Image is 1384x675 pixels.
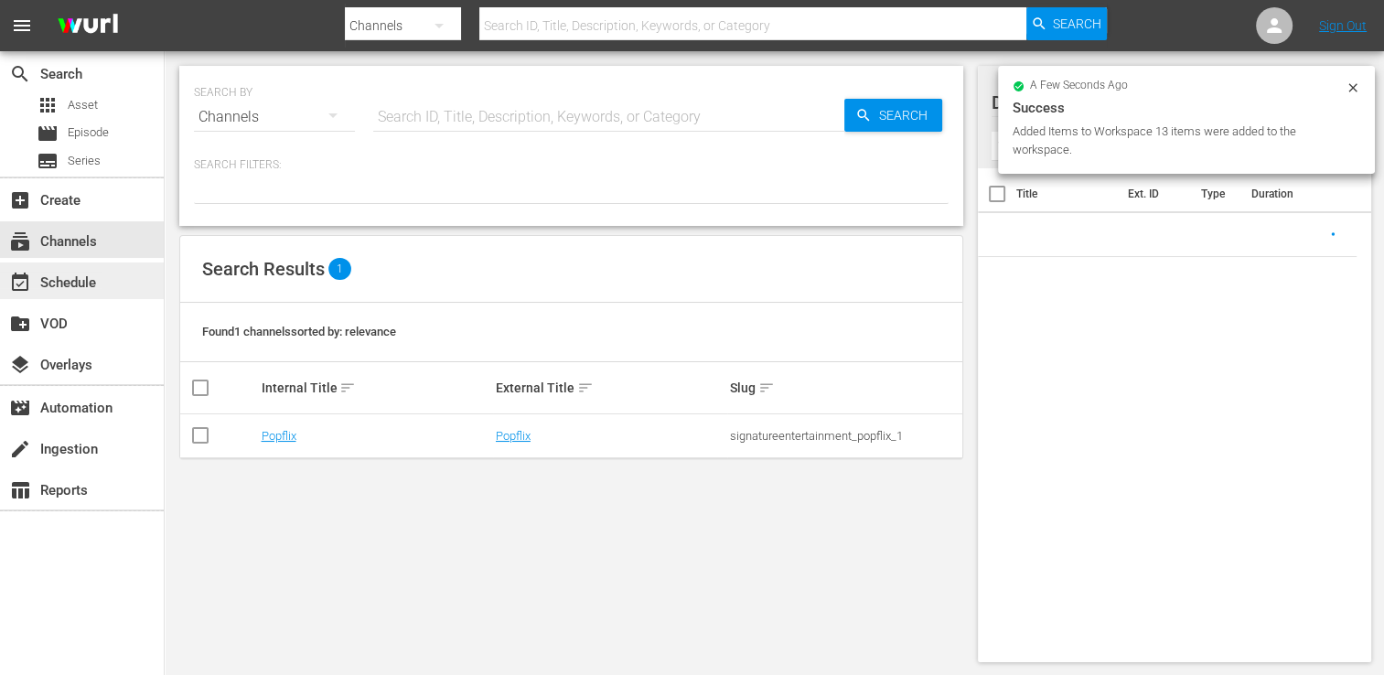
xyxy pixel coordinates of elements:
span: Search Results [202,258,325,280]
div: Success [1013,97,1360,119]
span: sort [339,380,356,396]
span: sort [577,380,594,396]
span: Search [872,99,942,132]
p: Search Filters: [194,157,949,173]
span: Episode [37,123,59,145]
div: External Title [496,377,724,399]
a: Popflix [496,429,531,443]
span: 1 [328,258,351,280]
span: Schedule [9,272,31,294]
div: Slug [730,377,959,399]
button: Search [844,99,942,132]
span: sort [758,380,775,396]
span: Series [68,152,101,170]
span: VOD [9,313,31,335]
a: Popflix [261,429,295,443]
th: Duration [1239,168,1349,220]
span: Episode [68,123,109,142]
span: Found 1 channels sorted by: relevance [202,325,396,338]
span: Reports [9,479,31,501]
a: Sign Out [1319,18,1367,33]
span: Search [1053,7,1101,40]
img: ans4CAIJ8jUAAAAAAAAAAAAAAAAAAAAAAAAgQb4GAAAAAAAAAAAAAAAAAAAAAAAAJMjXAAAAAAAAAAAAAAAAAAAAAAAAgAT5G... [44,5,132,48]
span: Asset [68,96,98,114]
span: Create [9,189,31,211]
span: Search [9,63,31,85]
div: Default Workspace [992,77,1342,128]
th: Title [1016,168,1117,220]
span: a few seconds ago [1030,79,1128,93]
span: Automation [9,397,31,419]
div: signatureentertainment_popflix_1 [730,429,959,443]
button: Search [1026,7,1107,40]
span: Series [37,150,59,172]
span: Asset [37,94,59,116]
span: menu [11,15,33,37]
span: Overlays [9,354,31,376]
span: Channels [9,230,31,252]
div: Added Items to Workspace 13 items were added to the workspace. [1013,123,1341,159]
th: Type [1189,168,1239,220]
div: Channels [194,91,355,143]
span: Ingestion [9,438,31,460]
th: Ext. ID [1117,168,1189,220]
div: Internal Title [261,377,489,399]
